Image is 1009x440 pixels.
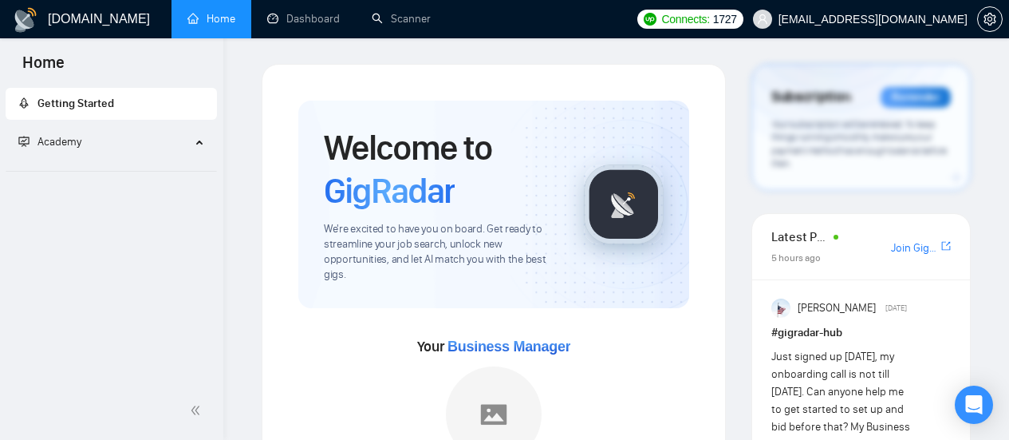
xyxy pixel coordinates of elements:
[771,118,947,170] span: Your subscription will be renewed. To keep things running smoothly, make sure your payment method...
[978,13,1002,26] span: setting
[187,12,235,26] a: homeHome
[10,51,77,85] span: Home
[644,13,656,26] img: upwork-logo.png
[18,136,30,147] span: fund-projection-screen
[771,324,951,342] h1: # gigradar-hub
[417,338,571,355] span: Your
[190,402,206,418] span: double-left
[771,227,829,247] span: Latest Posts from the GigRadar Community
[37,97,114,110] span: Getting Started
[324,169,455,212] span: GigRadar
[885,301,907,315] span: [DATE]
[447,339,570,355] span: Business Manager
[798,299,876,317] span: [PERSON_NAME]
[372,12,431,26] a: searchScanner
[955,386,993,424] div: Open Intercom Messenger
[18,97,30,109] span: rocket
[757,14,768,25] span: user
[977,6,1003,32] button: setting
[6,88,217,120] li: Getting Started
[267,12,340,26] a: dashboardDashboard
[881,87,951,108] div: Reminder
[713,10,737,28] span: 1727
[941,239,951,254] a: export
[661,10,709,28] span: Connects:
[977,13,1003,26] a: setting
[771,252,821,264] span: 5 hours ago
[324,126,558,212] h1: Welcome to
[37,135,81,149] span: Academy
[941,240,951,252] span: export
[18,135,81,149] span: Academy
[584,165,664,244] img: gigradar-logo.png
[771,84,850,111] span: Subscription
[324,222,558,283] span: We're excited to have you on board. Get ready to streamline your job search, unlock new opportuni...
[6,165,217,175] li: Academy Homepage
[891,240,938,257] a: Join GigRadar Slack Community
[13,7,38,33] img: logo
[771,299,790,318] img: Anisuzzaman Khan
